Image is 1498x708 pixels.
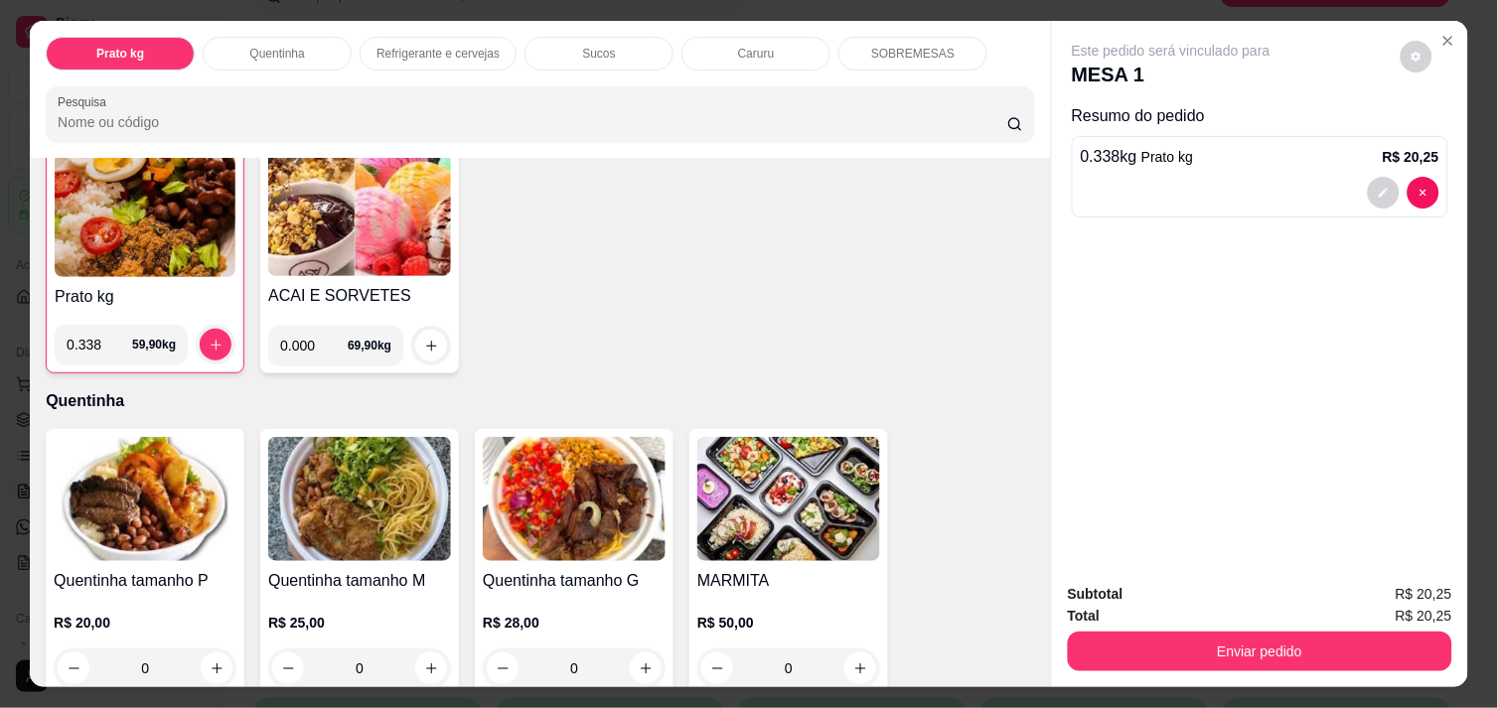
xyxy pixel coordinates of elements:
[630,652,662,684] button: increase-product-quantity
[871,46,955,62] p: SOBREMESAS
[1408,177,1439,209] button: decrease-product-quantity
[415,652,447,684] button: increase-product-quantity
[1432,25,1464,57] button: Close
[268,569,451,593] h4: Quentinha tamanho M
[1383,147,1439,167] p: R$ 20,25
[844,652,876,684] button: increase-product-quantity
[697,569,880,593] h4: MARMITA
[376,46,500,62] p: Refrigerante e cervejas
[1141,149,1193,165] span: Prato kg
[483,613,666,633] p: R$ 28,00
[268,284,451,308] h4: ACAI E SORVETES
[54,437,236,561] img: product-image
[1396,605,1452,627] span: R$ 20,25
[249,46,304,62] p: Quentinha
[701,652,733,684] button: decrease-product-quantity
[201,652,232,684] button: increase-product-quantity
[1401,41,1432,72] button: decrease-product-quantity
[272,652,304,684] button: decrease-product-quantity
[483,437,666,561] img: product-image
[415,330,447,361] button: increase-product-quantity
[738,46,775,62] p: Caruru
[268,613,451,633] p: R$ 25,00
[483,569,666,593] h4: Quentinha tamanho G
[487,652,519,684] button: decrease-product-quantity
[1072,41,1271,61] p: Este pedido será vinculado para
[58,652,89,684] button: decrease-product-quantity
[67,325,132,364] input: 0.00
[583,46,616,62] p: Sucos
[1072,61,1271,88] p: MESA 1
[280,326,348,365] input: 0.00
[1072,104,1448,128] p: Resumo do pedido
[1068,632,1452,671] button: Enviar pedido
[697,437,880,561] img: product-image
[268,437,451,561] img: product-image
[55,153,235,277] img: product-image
[1396,583,1452,605] span: R$ 20,25
[54,569,236,593] h4: Quentinha tamanho P
[268,152,451,276] img: product-image
[1081,145,1194,169] p: 0.338 kg
[46,389,1035,413] p: Quentinha
[58,112,1007,132] input: Pesquisa
[58,93,113,110] label: Pesquisa
[96,46,144,62] p: Prato kg
[697,613,880,633] p: R$ 50,00
[1368,177,1400,209] button: decrease-product-quantity
[1068,586,1123,602] strong: Subtotal
[55,285,235,309] h4: Prato kg
[1068,608,1100,624] strong: Total
[54,613,236,633] p: R$ 20,00
[200,329,231,360] button: increase-product-quantity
